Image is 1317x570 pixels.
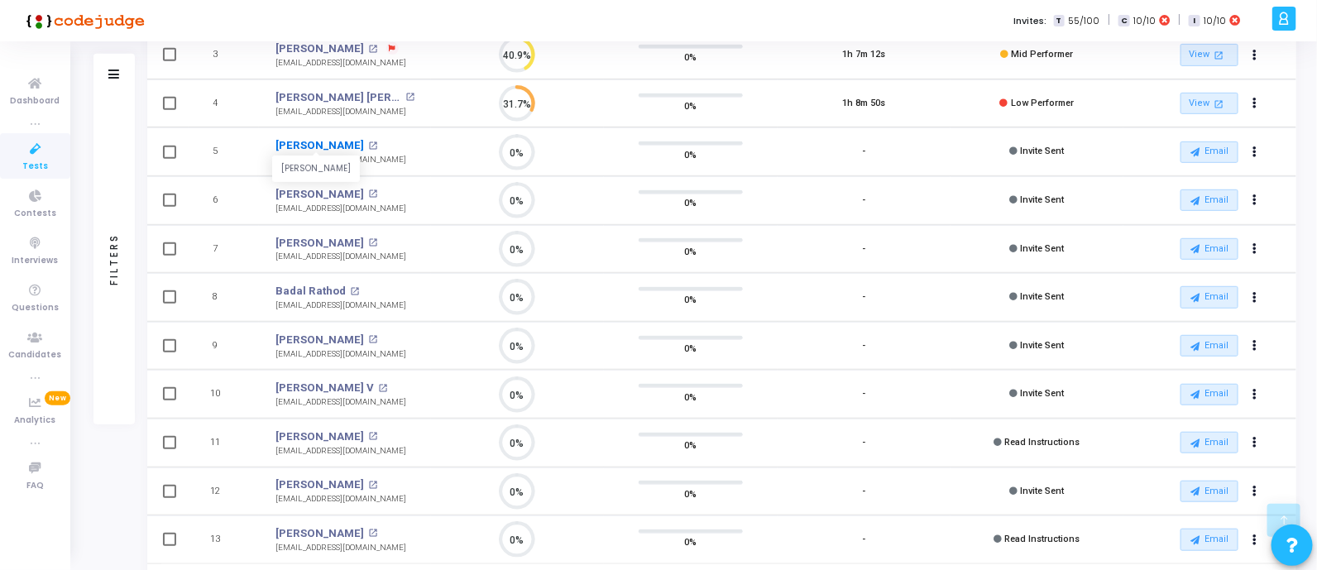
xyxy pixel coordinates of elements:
[1068,14,1099,28] span: 55/100
[275,186,364,203] a: [PERSON_NAME]
[275,137,364,154] a: [PERSON_NAME]
[12,301,59,315] span: Questions
[369,141,378,151] mat-icon: open_in_new
[369,189,378,199] mat-icon: open_in_new
[1189,15,1200,27] span: I
[189,225,259,274] td: 7
[107,169,122,351] div: Filters
[1243,334,1267,357] button: Actions
[189,176,259,225] td: 6
[1243,189,1267,213] button: Actions
[1243,286,1267,309] button: Actions
[685,98,697,114] span: 0%
[1243,141,1267,164] button: Actions
[1178,12,1181,29] span: |
[1011,98,1074,108] span: Low Performer
[1181,432,1238,453] button: Email
[1054,15,1065,27] span: T
[275,283,346,299] a: Badal Rathod
[369,432,378,441] mat-icon: open_in_new
[862,242,865,256] div: -
[1243,431,1267,454] button: Actions
[1181,44,1238,66] a: View
[1181,93,1238,115] a: View
[369,45,378,54] mat-icon: open_in_new
[1020,243,1064,254] span: Invite Sent
[1020,146,1064,156] span: Invite Sent
[1020,291,1064,302] span: Invite Sent
[275,525,364,542] a: [PERSON_NAME]
[842,48,885,62] div: 1h 7m 12s
[1181,141,1238,163] button: Email
[1181,384,1238,405] button: Email
[1243,480,1267,503] button: Actions
[1181,189,1238,211] button: Email
[275,57,406,69] div: [EMAIL_ADDRESS][DOMAIN_NAME]
[189,273,259,322] td: 8
[1204,14,1226,28] span: 10/10
[862,387,865,401] div: -
[22,160,48,174] span: Tests
[189,322,259,371] td: 9
[1004,534,1080,544] span: Read Instructions
[1133,14,1156,28] span: 10/10
[15,414,56,428] span: Analytics
[685,485,697,501] span: 0%
[275,429,364,445] a: [PERSON_NAME]
[272,156,360,182] div: [PERSON_NAME]
[862,339,865,353] div: -
[1020,388,1064,399] span: Invite Sent
[685,388,697,405] span: 0%
[862,485,865,499] div: -
[1181,238,1238,260] button: Email
[189,370,259,419] td: 10
[1212,48,1226,62] mat-icon: open_in_new
[369,481,378,490] mat-icon: open_in_new
[1243,237,1267,261] button: Actions
[369,238,378,247] mat-icon: open_in_new
[9,348,62,362] span: Candidates
[189,127,259,176] td: 5
[842,97,885,111] div: 1h 8m 50s
[275,203,406,215] div: [EMAIL_ADDRESS][DOMAIN_NAME]
[862,436,865,450] div: -
[14,207,56,221] span: Contests
[1181,286,1238,308] button: Email
[1181,529,1238,550] button: Email
[21,4,145,37] img: logo
[275,445,406,457] div: [EMAIL_ADDRESS][DOMAIN_NAME]
[862,533,865,547] div: -
[189,515,259,564] td: 13
[1020,340,1064,351] span: Invite Sent
[405,93,414,102] mat-icon: open_in_new
[1014,14,1047,28] label: Invites:
[685,437,697,453] span: 0%
[685,534,697,550] span: 0%
[351,287,360,296] mat-icon: open_in_new
[275,477,364,493] a: [PERSON_NAME]
[275,299,406,312] div: [EMAIL_ADDRESS][DOMAIN_NAME]
[369,335,378,344] mat-icon: open_in_new
[379,384,388,393] mat-icon: open_in_new
[189,419,259,467] td: 11
[275,235,364,251] a: [PERSON_NAME]
[275,380,374,396] a: [PERSON_NAME] V
[275,106,414,118] div: [EMAIL_ADDRESS][DOMAIN_NAME]
[275,332,364,348] a: [PERSON_NAME]
[275,89,401,106] a: [PERSON_NAME] [PERSON_NAME]
[1243,92,1267,115] button: Actions
[189,79,259,128] td: 4
[275,41,364,57] a: [PERSON_NAME]
[685,291,697,308] span: 0%
[1020,194,1064,205] span: Invite Sent
[12,254,59,268] span: Interviews
[275,251,406,263] div: [EMAIL_ADDRESS][DOMAIN_NAME]
[1011,49,1073,60] span: Mid Performer
[275,154,406,166] div: [EMAIL_ADDRESS][DOMAIN_NAME]
[26,479,44,493] span: FAQ
[275,396,406,409] div: [EMAIL_ADDRESS][DOMAIN_NAME]
[1004,437,1080,448] span: Read Instructions
[45,391,70,405] span: New
[685,340,697,357] span: 0%
[189,467,259,516] td: 12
